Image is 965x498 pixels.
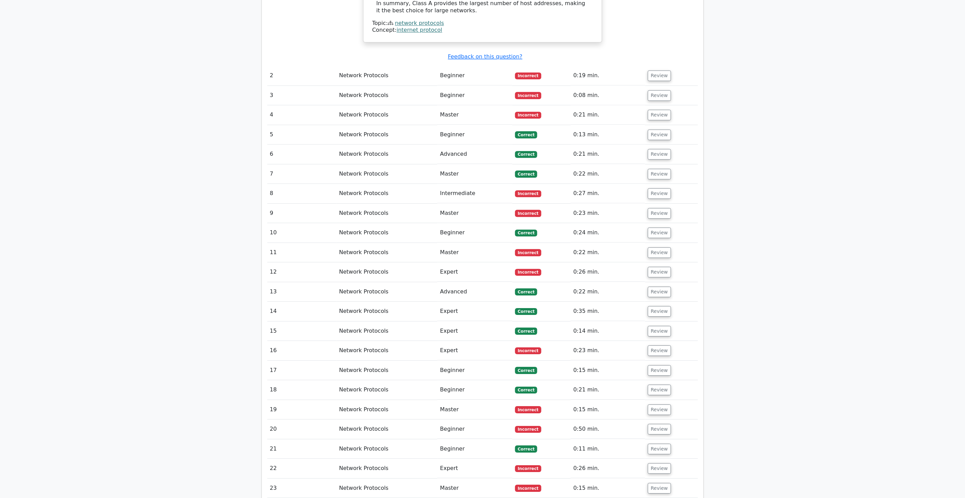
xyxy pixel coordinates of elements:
td: Expert [437,262,512,282]
td: 0:26 min. [571,262,645,282]
td: 0:08 min. [571,86,645,105]
td: 9 [267,204,337,223]
button: Review [648,326,671,336]
span: Correct [515,230,537,236]
td: Beginner [437,223,512,243]
td: Network Protocols [337,380,438,400]
td: Beginner [437,439,512,459]
td: 0:23 min. [571,341,645,360]
td: 0:21 min. [571,105,645,125]
button: Review [648,247,671,258]
button: Review [648,404,671,415]
td: 16 [267,341,337,360]
td: 0:22 min. [571,164,645,184]
td: Network Protocols [337,361,438,380]
span: Incorrect [515,112,541,119]
span: Correct [515,308,537,315]
td: Network Protocols [337,243,438,262]
td: 17 [267,361,337,380]
div: Concept: [372,27,593,34]
button: Review [648,483,671,494]
span: Correct [515,151,537,158]
td: 0:24 min. [571,223,645,243]
td: Network Protocols [337,105,438,125]
a: Feedback on this question? [448,53,522,60]
td: Advanced [437,282,512,302]
td: Master [437,243,512,262]
div: Topic: [372,20,593,27]
a: network protocols [395,20,444,26]
td: 19 [267,400,337,419]
td: Network Protocols [337,144,438,164]
button: Review [648,149,671,160]
td: 21 [267,439,337,459]
td: 22 [267,459,337,478]
button: Review [648,345,671,356]
span: Incorrect [515,426,541,433]
td: 0:22 min. [571,243,645,262]
td: 0:15 min. [571,361,645,380]
a: internet protocol [397,27,442,33]
td: Network Protocols [337,400,438,419]
button: Review [648,90,671,101]
button: Review [648,306,671,317]
td: 8 [267,184,337,203]
span: Incorrect [515,347,541,354]
button: Review [648,444,671,454]
button: Review [648,70,671,81]
td: Master [437,105,512,125]
span: Correct [515,288,537,295]
span: Correct [515,170,537,177]
td: 11 [267,243,337,262]
span: Incorrect [515,406,541,413]
td: Network Protocols [337,164,438,184]
span: Incorrect [515,269,541,276]
button: Review [648,169,671,179]
td: Beginner [437,125,512,144]
td: 3 [267,86,337,105]
td: Expert [437,321,512,341]
td: 0:26 min. [571,459,645,478]
span: Incorrect [515,210,541,217]
td: Network Protocols [337,321,438,341]
td: Advanced [437,144,512,164]
button: Review [648,385,671,395]
span: Correct [515,131,537,138]
td: 0:13 min. [571,125,645,144]
td: Intermediate [437,184,512,203]
td: 2 [267,66,337,85]
td: Beginner [437,419,512,439]
span: Incorrect [515,92,541,99]
td: Beginner [437,361,512,380]
td: 6 [267,144,337,164]
td: 23 [267,479,337,498]
td: 0:22 min. [571,282,645,302]
td: Network Protocols [337,262,438,282]
span: Correct [515,367,537,374]
td: Network Protocols [337,479,438,498]
button: Review [648,129,671,140]
button: Review [648,227,671,238]
button: Review [648,188,671,199]
td: Master [437,400,512,419]
td: 0:21 min. [571,144,645,164]
td: Network Protocols [337,302,438,321]
td: 0:35 min. [571,302,645,321]
td: 14 [267,302,337,321]
td: Expert [437,341,512,360]
td: 0:15 min. [571,400,645,419]
td: 15 [267,321,337,341]
button: Review [648,365,671,376]
td: 10 [267,223,337,243]
button: Review [648,208,671,219]
button: Review [648,424,671,434]
td: 12 [267,262,337,282]
td: 0:21 min. [571,380,645,400]
button: Review [648,463,671,474]
button: Review [648,267,671,277]
span: Incorrect [515,190,541,197]
td: Network Protocols [337,341,438,360]
td: 4 [267,105,337,125]
td: 0:19 min. [571,66,645,85]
